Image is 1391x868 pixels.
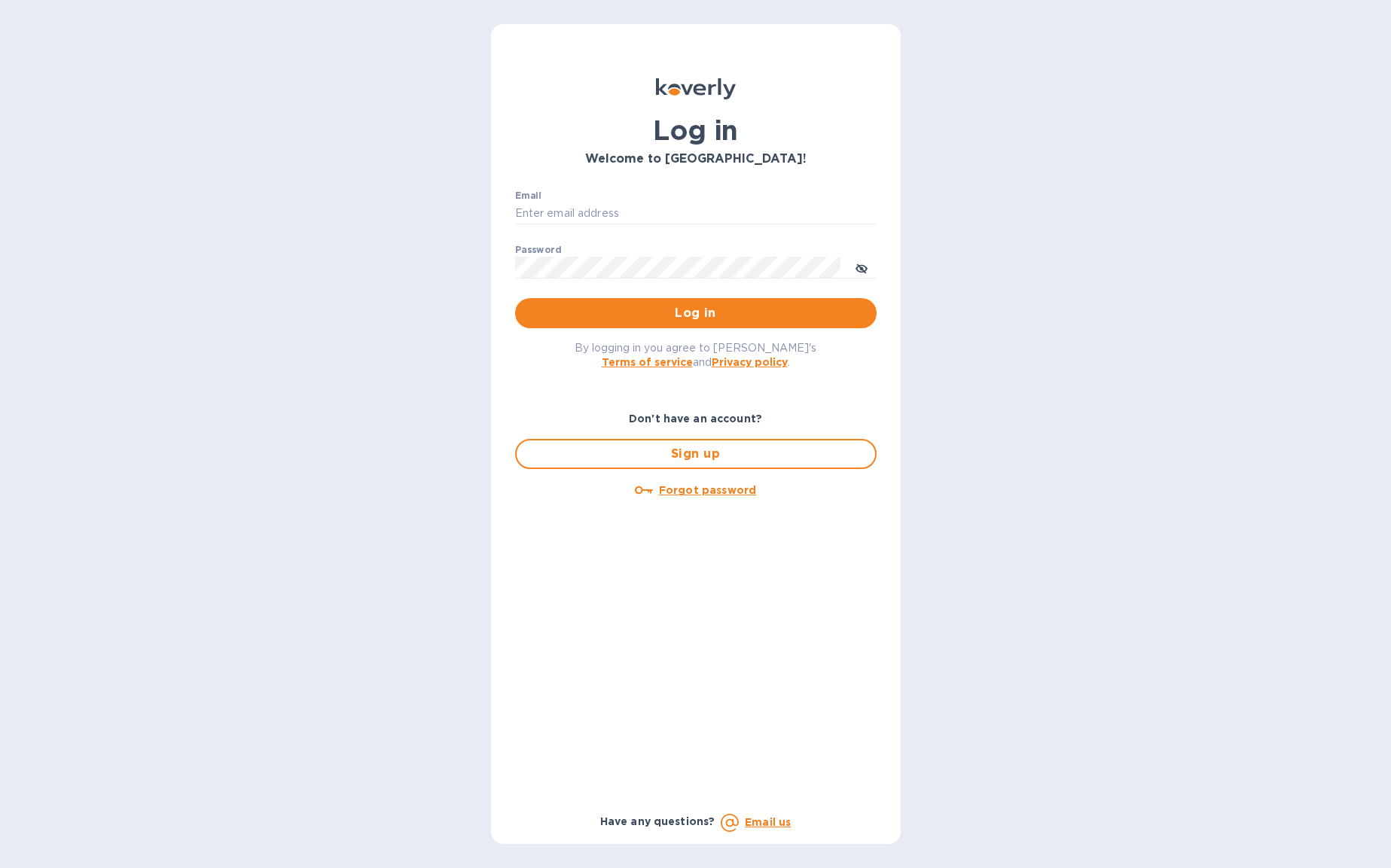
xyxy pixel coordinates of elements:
[515,203,877,225] input: Enter email address
[656,78,736,99] img: Koverly
[846,252,877,282] button: toggle password visibility
[515,114,877,146] h1: Log in
[712,356,788,368] a: Privacy policy
[527,304,865,322] span: Log in
[602,356,693,368] a: Terms of service
[515,439,877,469] button: Sign up
[600,815,715,827] b: Have any questions?
[629,413,762,425] b: Don't have an account?
[529,445,863,463] span: Sign up
[515,298,877,328] button: Log in
[659,484,756,496] u: Forgot password
[515,152,877,166] h3: Welcome to [GEOGRAPHIC_DATA]!
[745,816,791,828] a: Email us
[515,191,541,200] label: Email
[515,245,561,254] label: Password
[575,342,816,368] span: By logging in you agree to [PERSON_NAME]'s and .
